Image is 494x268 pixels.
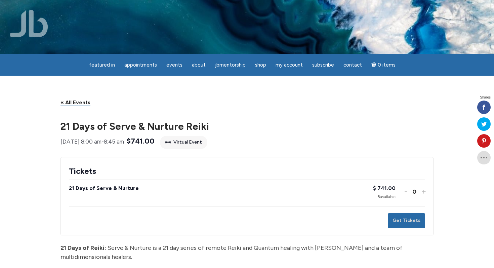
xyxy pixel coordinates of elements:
[192,62,206,68] span: About
[404,186,408,196] button: -
[60,138,101,145] span: [DATE] 8:00 am
[251,59,270,72] a: Shop
[60,99,90,106] a: « All Events
[312,62,334,68] span: Subscribe
[69,165,425,177] h2: Tickets
[308,59,338,72] a: Subscribe
[373,194,396,200] div: available
[188,59,210,72] a: About
[480,96,491,99] span: Shares
[104,138,124,145] span: 8:45 am
[367,58,400,72] a: Cart0 items
[60,243,434,262] p: Serve & Nurture is a 21 day series of remote Reiki and Quantum healing with [PERSON_NAME] and a t...
[272,59,307,72] a: My Account
[377,185,396,191] span: 741.00
[162,59,187,72] a: Events
[388,213,425,228] button: Get Tickets
[215,62,246,68] span: JBMentorship
[166,62,182,68] span: Events
[10,10,48,37] img: Jamie Butler. The Everyday Medium
[373,185,376,191] span: $
[124,62,157,68] span: Appointments
[69,184,373,193] div: 21 Days of Serve & Nurture
[160,136,207,149] div: Virtual Event
[60,137,124,147] div: -
[89,62,115,68] span: featured in
[85,59,119,72] a: featured in
[378,63,396,68] span: 0 items
[60,121,434,131] h1: 21 Days of Serve & Nurture Reiki
[255,62,266,68] span: Shop
[371,62,378,68] i: Cart
[339,59,366,72] a: Contact
[60,244,106,252] strong: 21 Days of Reiki:
[276,62,303,68] span: My Account
[343,62,362,68] span: Contact
[127,135,155,147] span: $741.00
[211,59,250,72] a: JBMentorship
[120,59,161,72] a: Appointments
[421,186,425,196] button: +
[377,194,380,199] span: 8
